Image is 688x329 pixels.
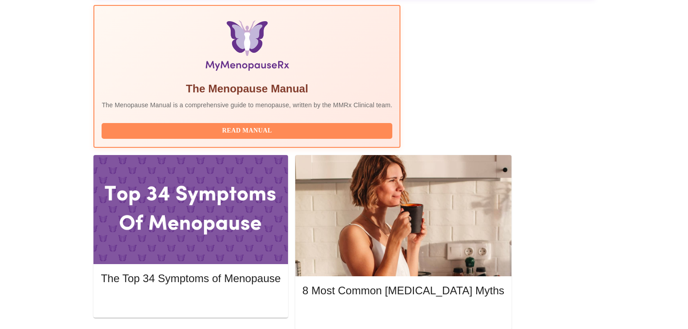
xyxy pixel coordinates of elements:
[102,123,392,139] button: Read Manual
[110,296,271,307] span: Read More
[111,125,383,137] span: Read Manual
[101,271,280,286] h5: The Top 34 Symptoms of Menopause
[102,101,392,110] p: The Menopause Manual is a comprehensive guide to menopause, written by the MMRx Clinical team.
[101,297,283,305] a: Read More
[101,294,280,310] button: Read More
[102,82,392,96] h5: The Menopause Manual
[302,310,507,317] a: Read More
[302,306,504,322] button: Read More
[148,20,346,74] img: Menopause Manual
[102,126,395,134] a: Read Manual
[311,309,495,320] span: Read More
[302,283,504,298] h5: 8 Most Common [MEDICAL_DATA] Myths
